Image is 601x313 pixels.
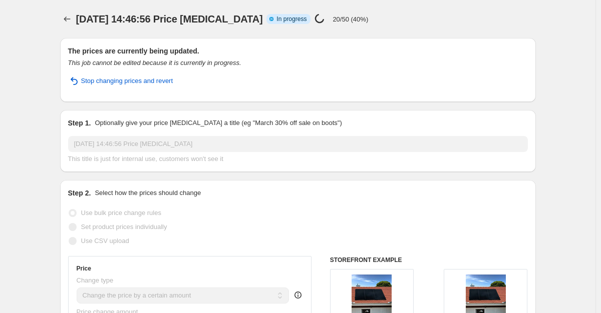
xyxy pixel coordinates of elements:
h2: Step 1. [68,118,91,128]
span: Use CSV upload [81,237,129,244]
p: 20/50 (40%) [333,15,368,23]
h6: STOREFRONT EXAMPLE [330,256,528,264]
span: [DATE] 14:46:56 Price [MEDICAL_DATA] [76,13,263,24]
span: Use bulk price change rules [81,209,161,216]
h2: The prices are currently being updated. [68,46,528,56]
p: Select how the prices should change [95,188,201,198]
div: help [293,290,303,300]
button: Stop changing prices and revert [62,73,179,89]
h3: Price [77,264,91,272]
p: Optionally give your price [MEDICAL_DATA] a title (eg "March 30% off sale on boots") [95,118,342,128]
span: This title is just for internal use, customers won't see it [68,155,223,162]
span: Change type [77,276,114,284]
i: This job cannot be edited because it is currently in progress. [68,59,241,66]
button: Price change jobs [60,12,74,26]
input: 30% off holiday sale [68,136,528,152]
span: Stop changing prices and revert [81,76,173,86]
span: Set product prices individually [81,223,167,230]
span: In progress [276,15,307,23]
h2: Step 2. [68,188,91,198]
